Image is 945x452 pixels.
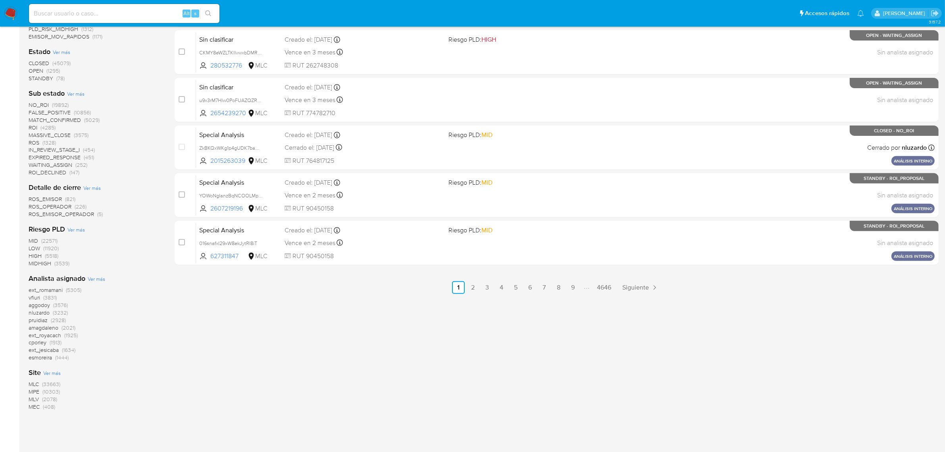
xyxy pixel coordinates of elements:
button: search-icon [200,8,216,19]
span: Alt [183,10,190,17]
a: Notificaciones [857,10,864,17]
input: Buscar usuario o caso... [29,8,219,19]
span: s [194,10,196,17]
a: Salir [931,9,939,17]
p: paloma.falcondesoto@mercadolibre.cl [883,10,928,17]
span: Accesos rápidos [805,9,849,17]
span: 3.157.2 [929,19,941,25]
